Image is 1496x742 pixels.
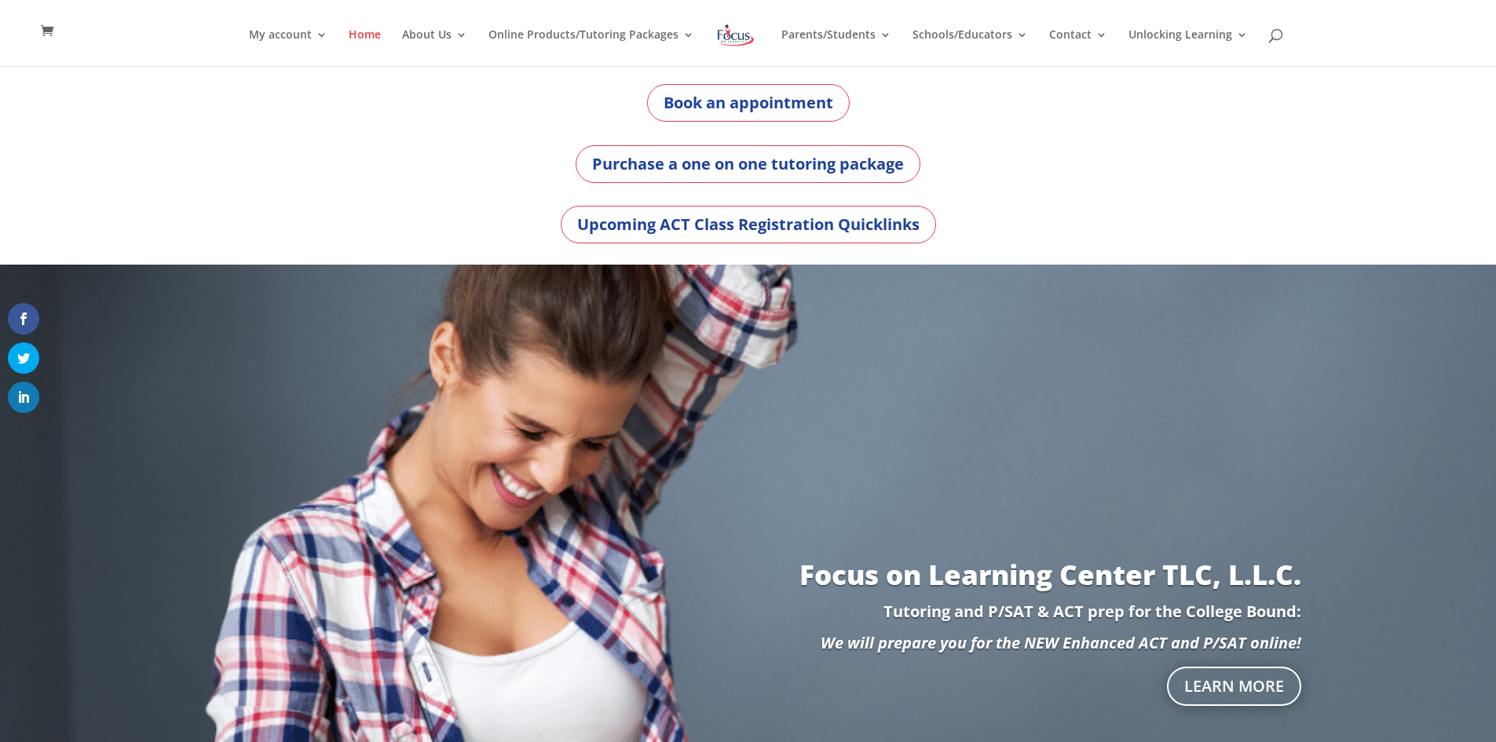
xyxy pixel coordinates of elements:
[488,29,694,66] a: Online Products/Tutoring Packages
[715,21,756,49] img: Focus on Learning
[561,206,936,243] a: Upcoming ACT Class Registration Quicklinks
[1167,667,1301,706] a: Learn More
[799,556,1301,593] a: Focus on Learning Center TLC, L.L.C.
[1128,29,1248,66] a: Unlocking Learning
[647,84,850,122] a: Book an appointment
[195,604,1300,635] p: Tutoring and P/SAT & ACT prep for the College Bound:
[576,145,920,183] a: Purchase a one on one tutoring package
[1049,29,1107,66] a: Contact
[349,29,381,66] a: Home
[781,29,891,66] a: Parents/Students
[249,29,327,66] a: My account
[402,29,467,66] a: About Us
[913,29,1028,66] a: Schools/Educators
[821,632,1301,653] em: We will prepare you for the NEW Enhanced ACT and P/SAT online!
